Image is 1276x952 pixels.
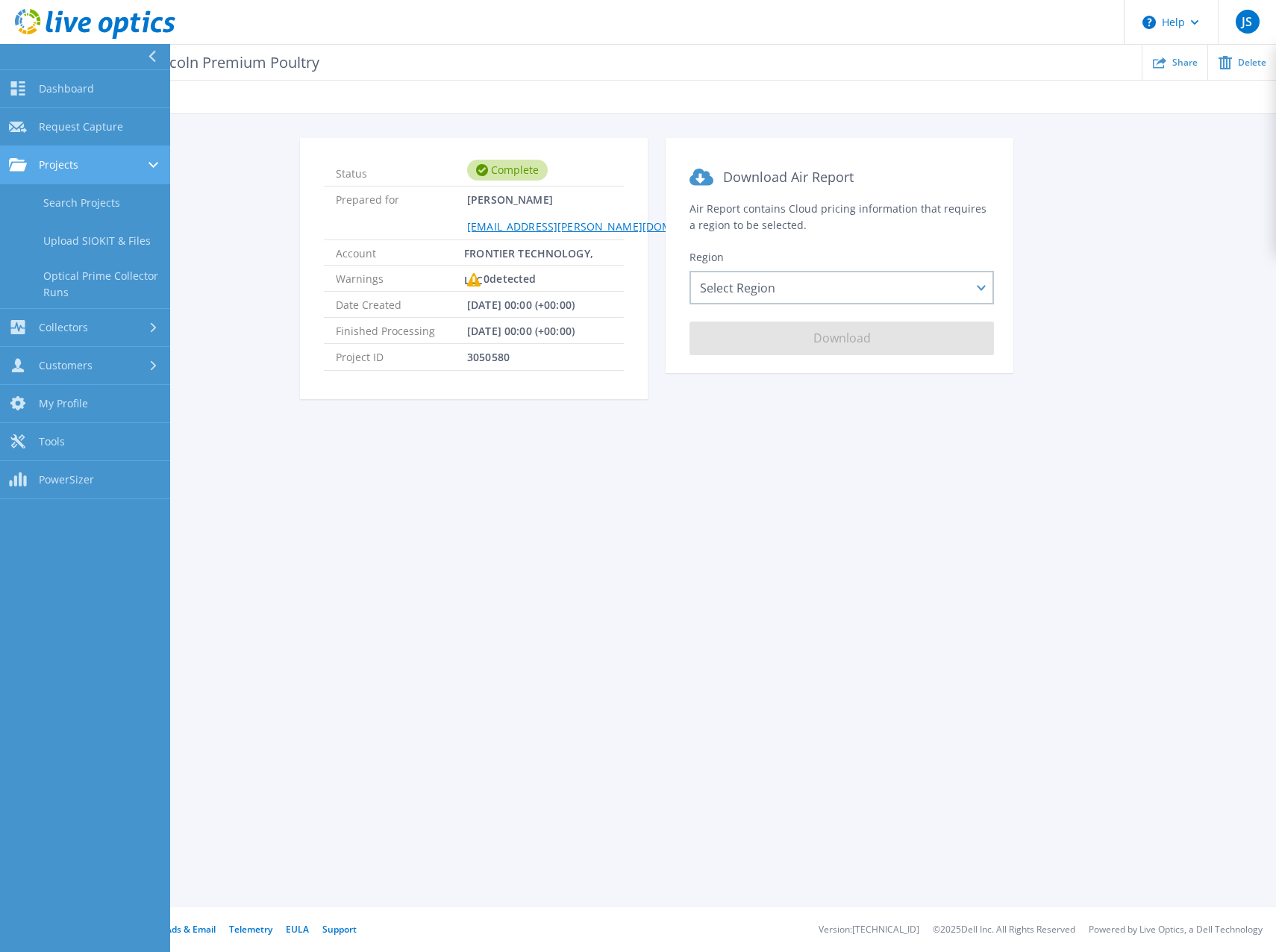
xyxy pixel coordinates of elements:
span: Status [336,160,467,180]
li: Powered by Live Optics, a Dell Technology [1089,925,1263,935]
a: [EMAIL_ADDRESS][PERSON_NAME][DOMAIN_NAME] [467,219,730,234]
div: Complete [467,160,548,181]
span: Share [1172,58,1198,67]
a: Telemetry [229,923,272,936]
span: Finished Processing [336,318,467,343]
span: [PERSON_NAME] [467,187,730,239]
span: FRONTIER TECHNOLOGY, LLC [464,240,612,265]
span: Projects [39,158,78,172]
a: Support [322,923,357,936]
span: [DATE] 00:00 (+00:00) [467,318,575,343]
div: 0 detected [467,266,536,292]
div: Select Region [689,271,994,304]
li: Version: [TECHNICAL_ID] [819,925,919,935]
a: Ads & Email [166,923,216,936]
span: Prepared for [336,187,467,239]
span: Download Air Report [723,168,854,186]
span: Warnings [336,266,467,291]
span: Region [689,250,724,264]
span: Air Report contains Cloud pricing information that requires a region to be selected. [689,201,986,232]
span: JS [1242,16,1252,28]
span: Request Capture [39,120,123,134]
a: EULA [286,923,309,936]
li: © 2025 Dell Inc. All Rights Reserved [933,925,1075,935]
span: Date Created [336,292,467,317]
span: Delete [1238,58,1266,67]
span: Project ID [336,344,467,369]
span: Dashboard [39,82,94,95]
span: 3050580 [467,344,510,369]
p: RVTools [76,54,319,71]
span: PowerSizer [39,473,94,486]
span: Customers [39,359,93,372]
button: Download [689,322,994,355]
span: My Profile [39,397,88,410]
span: Tools [39,435,65,448]
span: Account [336,240,464,265]
span: Lincoln Premium Poultry [139,54,319,71]
span: Collectors [39,321,88,334]
span: [DATE] 00:00 (+00:00) [467,292,575,317]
